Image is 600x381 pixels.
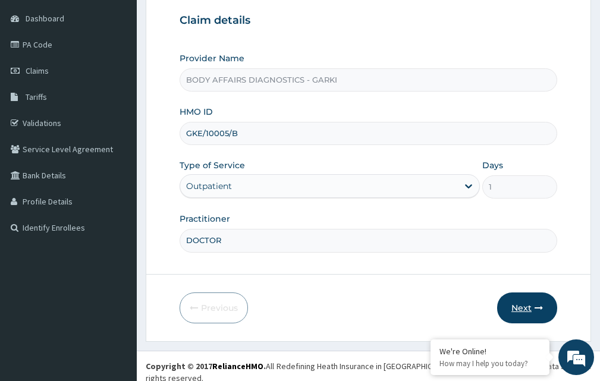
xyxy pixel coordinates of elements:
[439,346,541,357] div: We're Online!
[180,52,244,64] label: Provider Name
[186,180,232,192] div: Outpatient
[180,106,213,118] label: HMO ID
[146,361,266,371] strong: Copyright © 2017 .
[482,159,503,171] label: Days
[277,360,591,372] div: Redefining Heath Insurance in [GEOGRAPHIC_DATA] using Telemedicine and Data Science!
[26,65,49,76] span: Claims
[180,14,557,27] h3: Claim details
[62,67,200,82] div: Chat with us now
[6,254,227,296] textarea: Type your message and hit 'Enter'
[212,361,263,371] a: RelianceHMO
[439,358,541,369] p: How may I help you today?
[180,229,557,252] input: Enter Name
[26,13,64,24] span: Dashboard
[497,292,557,323] button: Next
[180,213,230,225] label: Practitioner
[22,59,48,89] img: d_794563401_company_1708531726252_794563401
[180,159,245,171] label: Type of Service
[195,6,224,34] div: Minimize live chat window
[69,115,164,235] span: We're online!
[180,122,557,145] input: Enter HMO ID
[180,292,248,323] button: Previous
[26,92,47,102] span: Tariffs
